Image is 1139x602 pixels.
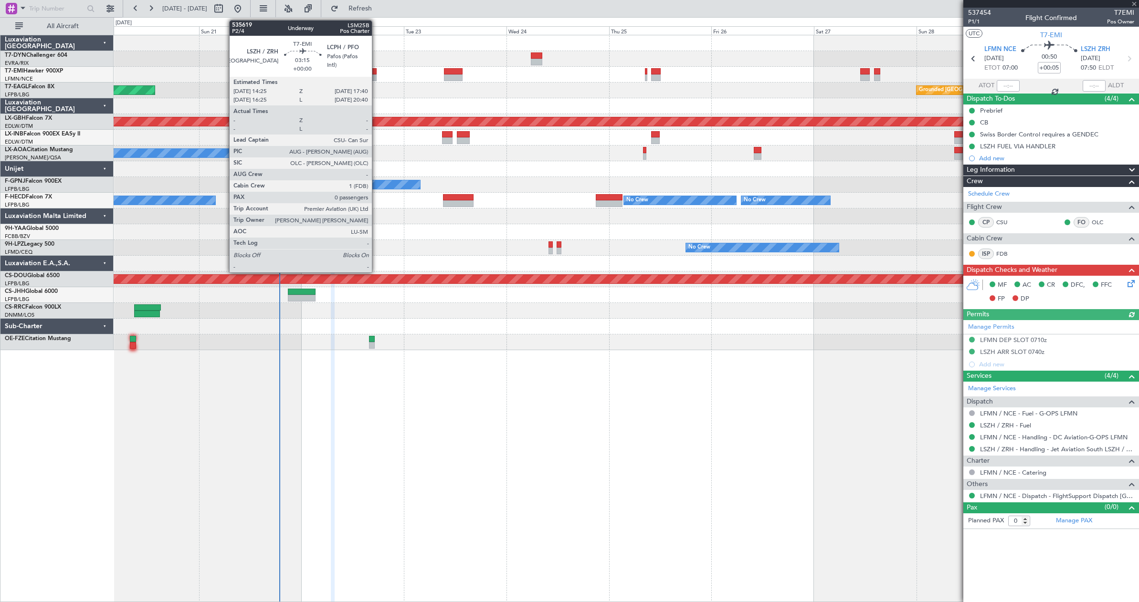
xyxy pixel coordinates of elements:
span: DFC, [1071,280,1085,290]
span: 07:00 [1002,63,1018,73]
span: FFC [1101,280,1112,290]
span: Dispatch To-Dos [967,93,1015,104]
a: F-HECDFalcon 7X [5,194,52,200]
label: Planned PAX [968,516,1004,526]
span: 07:50 [1081,63,1096,73]
a: LFPB/LBG [5,296,30,303]
a: LFPB/LBG [5,201,30,208]
div: CP [978,217,994,228]
div: Grounded [GEOGRAPHIC_DATA] (Al Maktoum Intl) [919,83,1044,97]
div: No Crew [270,177,292,192]
a: LX-INBFalcon 900EX EASy II [5,131,80,137]
a: CSU [996,218,1018,227]
a: F-GPNJFalcon 900EX [5,178,62,184]
span: Crew [967,176,983,187]
span: [DATE] - [DATE] [162,4,207,13]
span: F-GPNJ [5,178,25,184]
a: LFMN / NCE - Fuel - G-OPS LFMN [980,409,1077,417]
a: LFPB/LBG [5,280,30,287]
span: [DATE] [984,54,1004,63]
button: Refresh [326,1,383,16]
span: ETOT [984,63,1000,73]
span: DP [1021,294,1029,304]
span: LSZH ZRH [1081,45,1110,54]
span: CS-RRC [5,304,25,310]
a: T7-EAGLFalcon 8X [5,84,54,90]
span: LX-AOA [5,147,27,153]
a: 9H-LPZLegacy 500 [5,241,54,247]
div: CB [980,118,988,126]
div: Sun 28 [917,26,1019,35]
div: Mon 22 [301,26,404,35]
span: T7-DYN [5,52,26,58]
a: DNMM/LOS [5,311,34,319]
span: Charter [967,456,990,467]
span: T7-EMI [1040,30,1062,40]
a: [PERSON_NAME]/QSA [5,154,61,161]
span: 00:50 [1042,52,1057,62]
a: LSZH / ZRH - Handling - Jet Aviation South LSZH / ZRH [980,445,1134,453]
a: LFMN / NCE - Dispatch - FlightSupport Dispatch [GEOGRAPHIC_DATA] [980,492,1134,500]
span: (0/0) [1105,502,1118,512]
span: [DATE] [1081,54,1100,63]
span: Pax [967,502,977,513]
a: FDB [996,249,1018,258]
div: [DATE] [116,19,132,27]
span: T7-EMI [5,68,23,74]
a: T7-DYNChallenger 604 [5,52,67,58]
div: FO [1074,217,1089,228]
span: CS-DOU [5,273,27,279]
a: Manage Services [968,384,1016,394]
span: CS-JHH [5,289,25,294]
span: ATOT [979,81,994,91]
span: Leg Information [967,165,1015,176]
span: AC [1023,280,1031,290]
a: CS-DOUGlobal 6500 [5,273,60,279]
span: Dispatch [967,396,993,407]
span: MF [998,280,1007,290]
span: P1/1 [968,18,991,26]
div: No Crew [688,240,710,255]
div: Prebrief [980,106,1002,114]
span: All Aircraft [25,23,101,30]
span: FP [998,294,1005,304]
span: 9H-YAA [5,226,26,231]
a: OLC [1092,218,1113,227]
div: Flight Confirmed [1025,13,1077,23]
div: Sat 20 [96,26,199,35]
a: OE-FZECitation Mustang [5,336,71,342]
div: Planned Maint [GEOGRAPHIC_DATA] [347,67,438,82]
div: Add new [979,154,1134,162]
a: Schedule Crew [968,189,1010,199]
div: Thu 25 [609,26,712,35]
a: LFPB/LBG [5,91,30,98]
div: Sun 21 [199,26,302,35]
a: LFMN/NCE [5,75,33,83]
div: Sat 27 [814,26,917,35]
div: ISP [978,249,994,259]
a: EDLW/DTM [5,123,33,130]
a: LX-AOACitation Mustang [5,147,73,153]
div: LSZH FUEL VIA HANDLER [980,142,1055,150]
span: 537454 [968,8,991,18]
a: LFMN / NCE - Handling - DC Aviation-G-OPS LFMN [980,433,1128,441]
span: Services [967,371,991,382]
a: LFMD/CEQ [5,249,32,256]
div: No Crew [626,193,648,208]
a: LX-GBHFalcon 7X [5,115,52,121]
a: CS-JHHGlobal 6000 [5,289,58,294]
span: Flight Crew [967,202,1002,213]
button: All Aircraft [11,19,104,34]
span: CR [1047,280,1055,290]
a: LSZH / ZRH - Fuel [980,421,1031,429]
a: 9H-YAAGlobal 5000 [5,226,59,231]
span: LX-GBH [5,115,26,121]
span: ALDT [1108,81,1124,91]
div: Tue 23 [404,26,506,35]
span: Refresh [340,5,380,12]
button: UTC [966,29,982,38]
a: CS-RRCFalcon 900LX [5,304,61,310]
div: Swiss Border Control requires a GENDEC [980,130,1098,138]
span: (4/4) [1105,371,1118,381]
a: FCBB/BZV [5,233,30,240]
